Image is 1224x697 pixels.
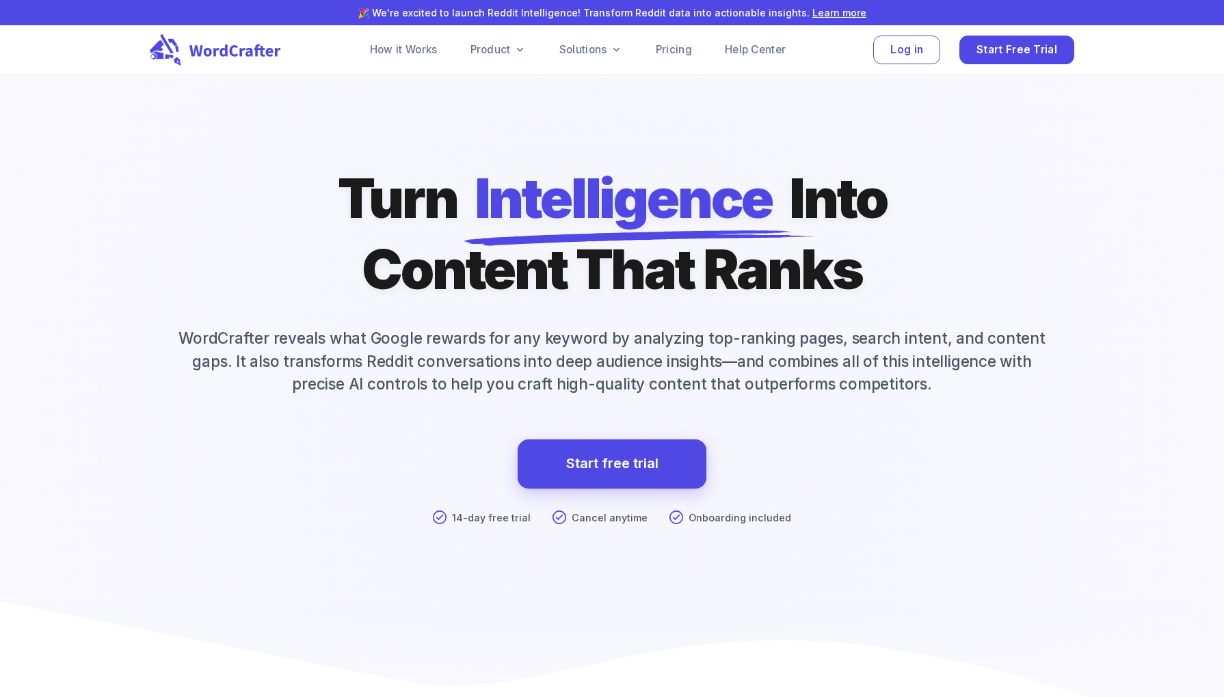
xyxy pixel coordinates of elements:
p: Onboarding included [689,510,791,525]
a: Help Center [725,42,786,58]
span: Log in [890,41,923,59]
p: Cancel anytime [572,510,648,525]
span: Intelligence [475,163,773,234]
p: WordCrafter reveals what Google rewards for any keyword by analyzing top-ranking pages, search in... [150,327,1074,396]
a: Solutions [559,42,623,58]
a: Learn more [812,7,866,18]
a: Start free trial [518,439,706,489]
p: 14-day free trial [452,510,531,525]
button: Log in [873,36,940,65]
h1: Turn Into Content That Ranks [338,163,887,305]
span: Start Free Trial [976,41,1057,59]
a: Product [470,42,527,58]
a: Start free trial [566,452,658,476]
a: Pricing [656,42,692,58]
a: How it Works [370,42,438,58]
p: 🎉 We're excited to launch Reddit Intelligence! Transform Reddit data into actionable insights. [22,5,1202,20]
button: Start Free Trial [959,36,1074,65]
